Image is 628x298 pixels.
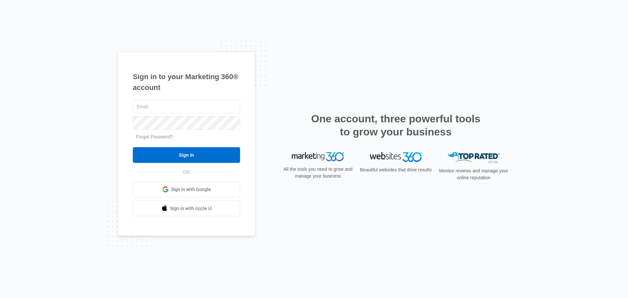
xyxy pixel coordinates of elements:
[281,166,355,180] p: All the tools you need to grow and manage your business
[171,186,211,193] span: Sign in with Google
[136,134,173,139] a: Forgot Password?
[292,152,344,161] img: Marketing 360
[133,182,240,197] a: Sign in with Google
[437,167,510,181] p: Monitor reviews and manage your online reputation
[133,71,240,93] h1: Sign in to your Marketing 360® account
[447,152,500,163] img: Top Rated Local
[170,205,212,212] span: Sign in with Apple Id
[133,147,240,163] input: Sign In
[370,152,422,162] img: Websites 360
[359,167,432,173] p: Beautiful websites that drive results
[133,201,240,216] a: Sign in with Apple Id
[309,112,482,138] h2: One account, three powerful tools to grow your business
[179,169,195,176] span: OR
[133,100,240,114] input: Email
